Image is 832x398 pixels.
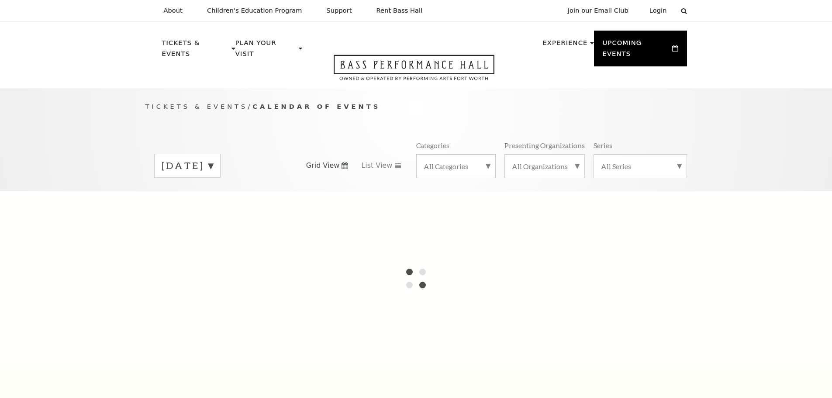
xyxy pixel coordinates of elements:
[252,103,380,110] span: Calendar of Events
[162,159,213,173] label: [DATE]
[327,7,352,14] p: Support
[207,7,302,14] p: Children's Education Program
[306,161,340,170] span: Grid View
[164,7,183,14] p: About
[416,141,449,150] p: Categories
[361,161,392,170] span: List View
[512,162,577,171] label: All Organizations
[162,38,230,64] p: Tickets & Events
[504,141,585,150] p: Presenting Organizations
[376,7,423,14] p: Rent Bass Hall
[235,38,297,64] p: Plan Your Visit
[542,38,587,53] p: Experience
[601,162,680,171] label: All Series
[603,38,670,64] p: Upcoming Events
[424,162,488,171] label: All Categories
[145,101,687,112] p: /
[594,141,612,150] p: Series
[145,103,248,110] span: Tickets & Events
